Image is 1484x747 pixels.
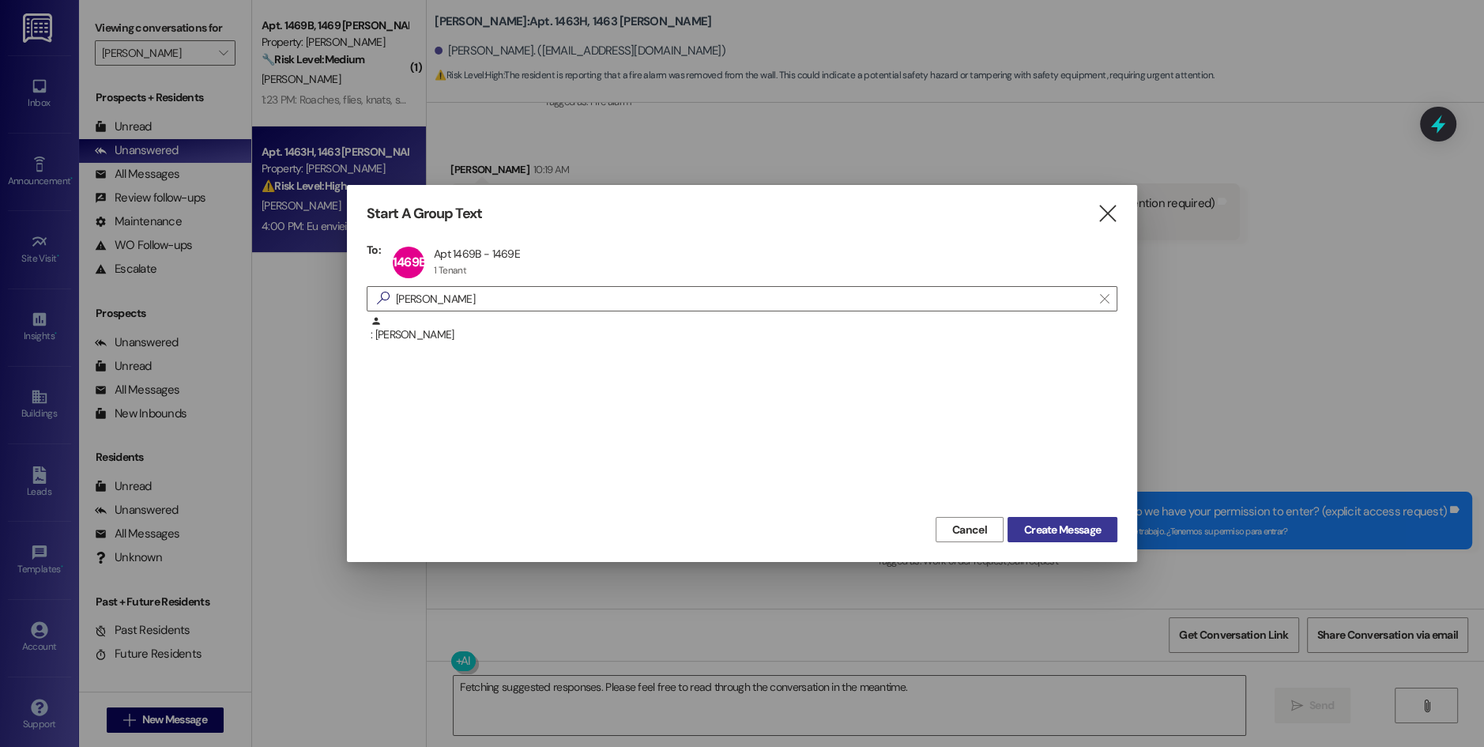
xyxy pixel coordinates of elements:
[1096,206,1117,222] i: 
[1024,522,1101,538] span: Create Message
[434,247,520,261] div: Apt 1469B - 1469E
[367,205,482,223] h3: Start A Group Text
[393,254,426,270] span: 1469B
[952,522,987,538] span: Cancel
[936,517,1004,542] button: Cancel
[371,315,1117,343] div: : [PERSON_NAME]
[371,290,396,307] i: 
[434,264,466,277] div: 1 Tenant
[396,288,1091,310] input: Search for any contact or apartment
[1008,517,1117,542] button: Create Message
[367,315,1117,355] div: : [PERSON_NAME]
[1099,292,1108,305] i: 
[1091,287,1117,311] button: Clear text
[367,243,381,257] h3: To:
